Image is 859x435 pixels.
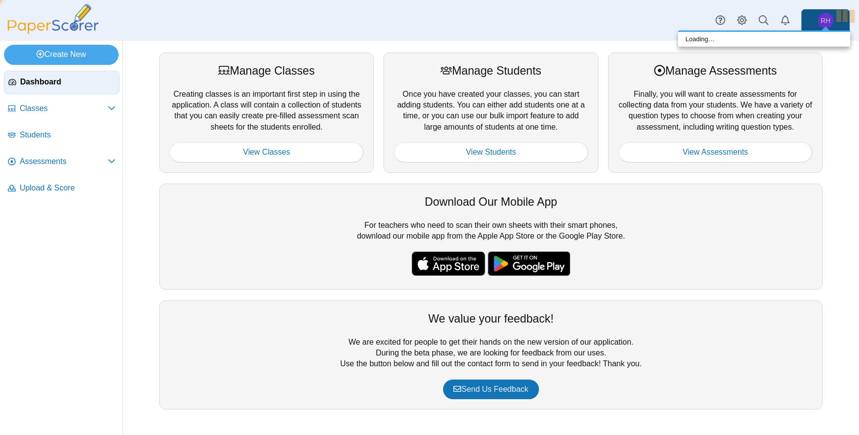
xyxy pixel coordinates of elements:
[170,63,363,79] div: Manage Classes
[678,32,850,47] div: Loading…
[394,142,588,162] a: View Students
[384,53,598,172] div: Once you have created your classes, you can start adding students. You can either add students on...
[4,27,102,35] a: PaperScorer
[488,251,570,276] img: google-play-badge.png
[20,77,115,87] span: Dashboard
[619,142,812,162] a: View Assessments
[159,184,823,290] div: For teachers who need to scan their own sheets with their smart phones, download our mobile app f...
[453,385,528,393] span: Send Us Feedback
[170,142,363,162] a: View Classes
[170,311,812,326] div: We value your feedback!
[394,63,588,79] div: Manage Students
[4,4,102,34] img: PaperScorer
[412,251,485,276] img: apple-store-badge.svg
[20,183,116,193] span: Upload & Score
[443,380,538,399] a: Send Us Feedback
[159,300,823,409] div: We are excited for people to get their hands on the new version of our application. During the be...
[818,13,833,28] span: Rich Holland
[20,103,108,114] span: Classes
[4,150,119,174] a: Assessments
[4,71,119,94] a: Dashboard
[821,17,830,24] span: Rich Holland
[20,130,116,140] span: Students
[159,53,374,172] div: Creating classes is an important first step in using the application. A class will contain a coll...
[801,9,850,32] a: Rich Holland
[774,10,796,31] a: Alerts
[4,124,119,147] a: Students
[170,194,812,210] div: Download Our Mobile App
[608,53,823,172] div: Finally, you will want to create assessments for collecting data from your students. We have a va...
[4,97,119,121] a: Classes
[4,45,118,64] a: Create New
[619,63,812,79] div: Manage Assessments
[20,156,108,167] span: Assessments
[4,177,119,200] a: Upload & Score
